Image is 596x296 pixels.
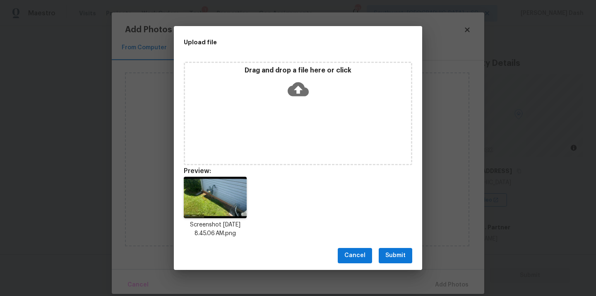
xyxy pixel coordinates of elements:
button: Submit [379,248,412,263]
button: Cancel [338,248,372,263]
span: Cancel [344,250,365,261]
span: Submit [385,250,406,261]
p: Drag and drop a file here or click [185,66,411,75]
h2: Upload file [184,38,375,47]
img: CEhQAEIAABCEAAAhCAAAQgAAEIQAACEIAABCAAAQhAAAIQgAAEIAABCEAAAhCAAAQgAAEIQAACEIAABMoToAG6PDMsIAABCEA... [184,177,247,218]
p: Screenshot [DATE] 8.45.06 AM.png [184,221,247,238]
